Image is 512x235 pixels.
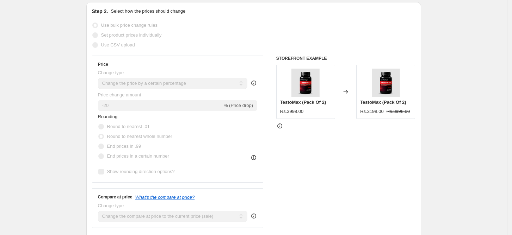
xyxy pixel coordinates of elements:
[98,194,132,200] h3: Compare at price
[111,8,185,15] p: Select how the prices should change
[101,23,158,28] span: Use bulk price change rules
[224,103,253,108] span: % (Price drop)
[280,100,326,105] span: TestoMax (Pack Of 2)
[276,56,415,61] h6: STOREFRONT EXAMPLE
[101,32,162,38] span: Set product prices individually
[291,69,320,97] img: Untitled-3-01_80x.webp
[98,203,124,208] span: Change type
[387,108,410,115] strike: Rs.3998.00
[98,62,108,67] h3: Price
[107,124,150,129] span: Round to nearest .01
[107,134,172,139] span: Round to nearest whole number
[98,70,124,75] span: Change type
[98,114,118,119] span: Rounding
[107,169,175,174] span: Show rounding direction options?
[135,195,195,200] button: What's the compare at price?
[360,100,406,105] span: TestoMax (Pack Of 2)
[98,92,141,97] span: Price change amount
[250,212,257,220] div: help
[101,42,135,47] span: Use CSV upload
[92,8,108,15] h2: Step 2.
[250,80,257,87] div: help
[360,108,384,115] div: Rs.3198.00
[372,69,400,97] img: Untitled-3-01_80x.webp
[107,144,141,149] span: End prices in .99
[107,153,169,159] span: End prices in a certain number
[280,108,304,115] div: Rs.3998.00
[98,100,222,111] input: -15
